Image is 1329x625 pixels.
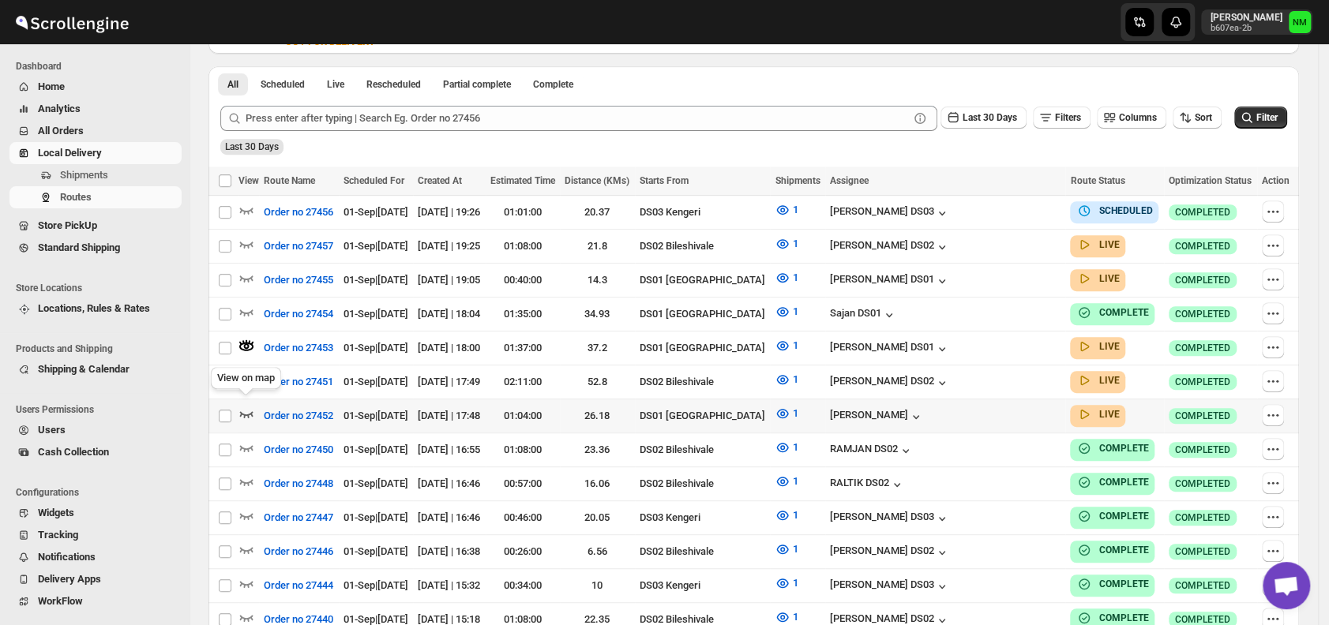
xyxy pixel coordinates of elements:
[565,204,629,220] div: 20.37
[792,373,798,385] span: 1
[1256,112,1278,123] span: Filter
[490,476,555,492] div: 00:57:00
[227,78,238,91] span: All
[246,106,909,131] input: Press enter after typing | Search Eg. Order no 27456
[640,510,766,526] div: DS03 Kengeri
[254,369,343,395] button: Order no 27451
[1098,443,1148,454] b: COMPLETE
[1195,112,1212,123] span: Sort
[640,204,766,220] div: DS03 Kengeri
[254,301,343,327] button: Order no 27454
[565,510,629,526] div: 20.05
[775,175,820,186] span: Shipments
[418,340,480,356] div: [DATE] | 18:00
[1098,545,1148,556] b: COMPLETE
[1175,443,1230,456] span: COMPLETED
[1262,175,1290,186] span: Action
[264,272,333,288] span: Order no 27455
[38,595,83,607] span: WorkFlow
[9,76,182,98] button: Home
[264,374,333,390] span: Order no 27451
[38,446,109,458] span: Cash Collection
[1033,107,1091,129] button: Filters
[9,590,182,612] button: WorkFlow
[1070,175,1124,186] span: Route Status
[1076,508,1148,524] button: COMPLETE
[565,544,629,560] div: 6.56
[1098,409,1119,420] b: LIVE
[830,578,950,594] div: [PERSON_NAME] DS03
[254,573,343,598] button: Order no 27444
[640,374,766,390] div: DS02 Bileshivale
[640,272,766,288] div: DS01 [GEOGRAPHIC_DATA]
[1098,341,1119,352] b: LIVE
[830,239,950,255] div: [PERSON_NAME] DS02
[38,507,74,518] span: Widgets
[344,613,408,625] span: 01-Sep | [DATE]
[1175,342,1230,354] span: COMPLETED
[60,169,108,181] span: Shipments
[418,374,480,390] div: [DATE] | 17:49
[9,419,182,441] button: Users
[1098,307,1148,318] b: COMPLETE
[1098,205,1152,216] b: SCHEDULED
[490,204,555,220] div: 01:01:00
[565,374,629,390] div: 52.8
[418,238,480,254] div: [DATE] | 19:25
[1076,440,1148,456] button: COMPLETE
[1076,203,1152,219] button: SCHEDULED
[1076,474,1148,490] button: COMPLETE
[38,573,101,585] span: Delivery Apps
[38,125,84,137] span: All Orders
[16,342,182,355] span: Products and Shipping
[490,306,555,322] div: 01:35:00
[264,175,315,186] span: Route Name
[792,204,798,215] span: 1
[490,578,555,593] div: 00:34:00
[1098,239,1119,250] b: LIVE
[38,424,66,436] span: Users
[1293,17,1307,28] text: NM
[830,175,869,186] span: Assignee
[830,375,950,391] button: [PERSON_NAME] DS02
[418,175,462,186] span: Created At
[565,442,629,458] div: 23.36
[792,509,798,521] span: 1
[9,164,182,186] button: Shipments
[261,78,305,91] span: Scheduled
[264,340,333,356] span: Order no 27453
[1263,562,1310,609] a: Open chat
[9,441,182,463] button: Cash Collection
[344,477,408,489] span: 01-Sep | [DATE]
[640,238,766,254] div: DS02 Bileshivale
[16,282,182,294] span: Store Locations
[1076,372,1119,388] button: LIVE
[533,78,573,91] span: Complete
[490,442,555,458] div: 01:08:00
[344,443,408,455] span: 01-Sep | [DATE]
[344,376,408,387] span: 01-Sep | [DATE]
[1076,542,1148,558] button: COMPLETE
[254,505,343,530] button: Order no 27447
[940,107,1027,129] button: Last 30 Days
[565,238,629,254] div: 21.8
[9,546,182,568] button: Notifications
[38,103,81,114] span: Analytics
[443,78,511,91] span: Partial complete
[1097,107,1166,129] button: Columns
[264,408,333,424] span: Order no 27452
[830,443,914,458] button: RAMJAN DS02
[765,435,807,460] button: 1
[38,302,150,314] span: Locations, Rules & Rates
[38,529,78,541] span: Tracking
[344,511,408,523] span: 01-Sep | [DATE]
[830,273,950,289] div: [PERSON_NAME] DS01
[1076,237,1119,253] button: LIVE
[830,307,897,323] button: Sajan DS01
[418,272,480,288] div: [DATE] | 19:05
[830,477,905,492] button: RALTIK DS02
[264,306,333,322] span: Order no 27454
[418,578,480,593] div: [DATE] | 15:32
[1234,107,1287,129] button: Filter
